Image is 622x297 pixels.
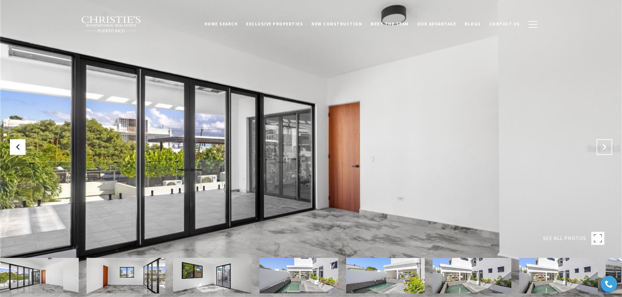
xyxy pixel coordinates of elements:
a: Meet the Team [366,18,413,30]
img: 2058 CACIQUE [87,258,165,293]
span: Our Advantage [417,21,456,27]
img: 2058 CACIQUE [433,258,511,293]
span: New Construction [311,21,362,27]
button: button [524,15,541,34]
img: 2058 CACIQUE [519,258,598,293]
span: Contact Us [489,21,520,27]
button: Next Slide [597,139,612,155]
a: Exclusive Properties [242,18,307,30]
a: Blogs [460,18,485,30]
img: Christie's International Real Estate black text logo [81,16,142,33]
span: Exclusive Properties [246,21,303,27]
button: Previous Slide [10,139,25,155]
a: Our Advantage [413,18,461,30]
span: SEE ALL PHOTOS [543,234,586,243]
img: 2058 CACIQUE [346,258,425,293]
a: New Construction [307,18,366,30]
span: Blogs [465,21,481,27]
a: Home Search [200,18,242,30]
img: 2058 CACIQUE [260,258,338,293]
img: 2058 CACIQUE [173,258,252,293]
